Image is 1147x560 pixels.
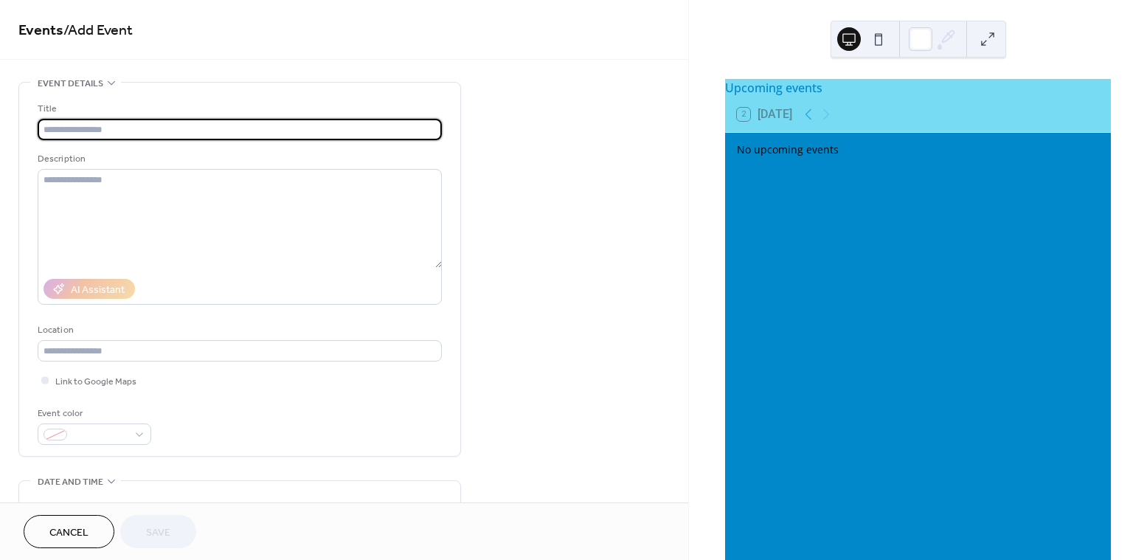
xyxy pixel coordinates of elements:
[247,499,288,515] div: End date
[55,374,136,390] span: Link to Google Maps
[38,474,103,490] span: Date and time
[49,525,89,541] span: Cancel
[38,76,103,91] span: Event details
[18,16,63,45] a: Events
[24,515,114,548] button: Cancel
[38,322,439,338] div: Location
[725,79,1111,97] div: Upcoming events
[737,142,1099,157] div: No upcoming events
[63,16,133,45] span: / Add Event
[38,406,148,421] div: Event color
[38,151,439,167] div: Description
[38,499,83,515] div: Start date
[38,101,439,117] div: Title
